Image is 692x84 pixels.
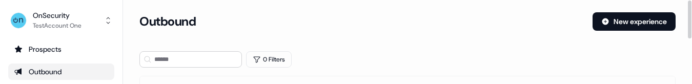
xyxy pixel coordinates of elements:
div: TestAccount One [33,20,82,31]
button: 0 Filters [246,51,292,68]
a: Go to outbound experience [8,64,114,80]
div: Prospects [14,44,108,54]
h3: Outbound [139,14,196,29]
button: OnSecurityTestAccount One [8,8,114,33]
a: Go to prospects [8,41,114,57]
button: New experience [593,12,676,31]
div: OnSecurity [33,10,82,20]
div: Outbound [14,67,108,77]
